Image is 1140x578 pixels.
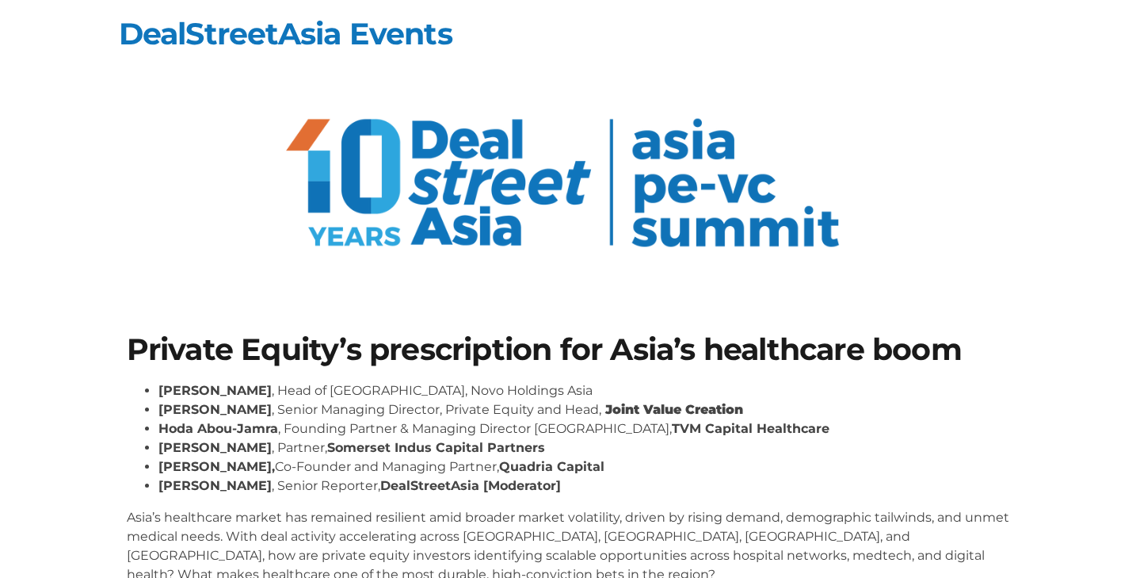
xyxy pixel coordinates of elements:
[158,419,1014,438] li: , Founding Partner & Managing Director [GEOGRAPHIC_DATA],
[158,400,1014,419] li: , Senior Managing Director, Private Equity and Head,
[672,421,829,436] strong: TVM Capital Healthcare
[119,15,452,52] a: DealStreetAsia Events
[158,421,278,436] strong: Hoda Abou-Jamra
[127,335,1014,365] h1: Private Equity’s prescription for Asia’s healthcare boom
[158,478,272,493] strong: [PERSON_NAME]
[158,402,272,417] strong: [PERSON_NAME]
[158,381,1014,400] li: , Head of [GEOGRAPHIC_DATA], Novo Holdings Asia
[499,459,604,474] strong: Quadria Capital
[158,459,275,474] strong: [PERSON_NAME],
[158,440,272,455] strong: [PERSON_NAME]
[605,402,743,417] strong: Joint Value Creation
[158,438,1014,457] li: , Partner,
[158,477,1014,496] li: , Senior Reporter,
[158,383,272,398] strong: [PERSON_NAME]
[380,478,561,493] strong: DealStreetAsia [Moderator]
[327,440,545,455] strong: Somerset Indus Capital Partners
[158,457,1014,477] li: Co-Founder and Managing Partner,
